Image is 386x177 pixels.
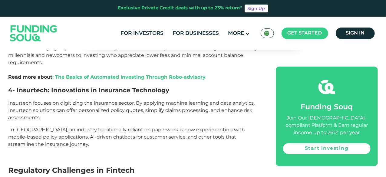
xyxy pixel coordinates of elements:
a: Sign Up [245,5,268,12]
a: Start investing [283,143,370,154]
span: Get started [288,31,322,35]
div: Join Our [DEMOGRAPHIC_DATA]-compliant Platform & Earn regular income up to 26%* per year [283,115,370,136]
span: More [228,31,244,36]
div: Exclusive Private Credit deals with up to 23% return* [118,5,242,12]
span: In [GEOGRAPHIC_DATA], an industry traditionally reliant on paperwork is now experimenting with mo... [8,127,245,147]
span: 4- Insurtech: Innovations in Insurance Technology [8,87,170,94]
strong: Read more about [8,74,206,80]
img: Logo [4,18,63,49]
a: For Investors [119,28,165,38]
img: SA Flag [264,31,269,36]
a: For Businesses [171,28,221,38]
span: While still emerging in [GEOGRAPHIC_DATA], robo-advisors hold promise for attracting both tech-sa... [8,45,258,80]
span: Regulatory Challenges in Fintech [8,166,135,175]
img: fsicon [318,79,335,95]
span: Sign in [346,31,365,35]
span: Funding Souq [301,104,353,111]
span: Insurtech focuses on digitizing the insurance sector. By applying machine learning and data analy... [8,100,255,120]
a: Sign in [336,28,375,39]
a: : The Basics of Automated Investing Through Robo-advisory [53,74,206,80]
